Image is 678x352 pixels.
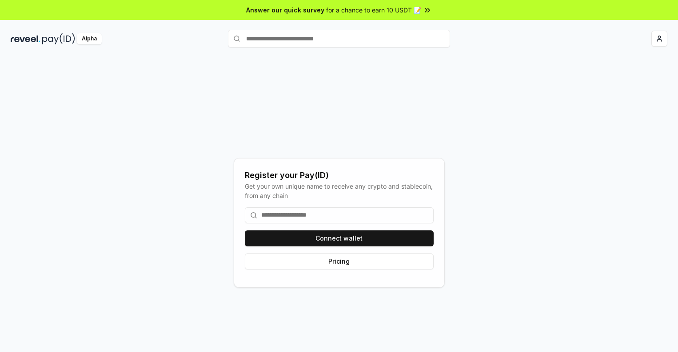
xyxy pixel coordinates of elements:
button: Pricing [245,253,434,269]
div: Register your Pay(ID) [245,169,434,182]
span: Answer our quick survey [246,5,324,15]
div: Get your own unique name to receive any crypto and stablecoin, from any chain [245,182,434,200]
img: pay_id [42,33,75,44]
button: Connect wallet [245,230,434,246]
span: for a chance to earn 10 USDT 📝 [326,5,421,15]
div: Alpha [77,33,102,44]
img: reveel_dark [11,33,40,44]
